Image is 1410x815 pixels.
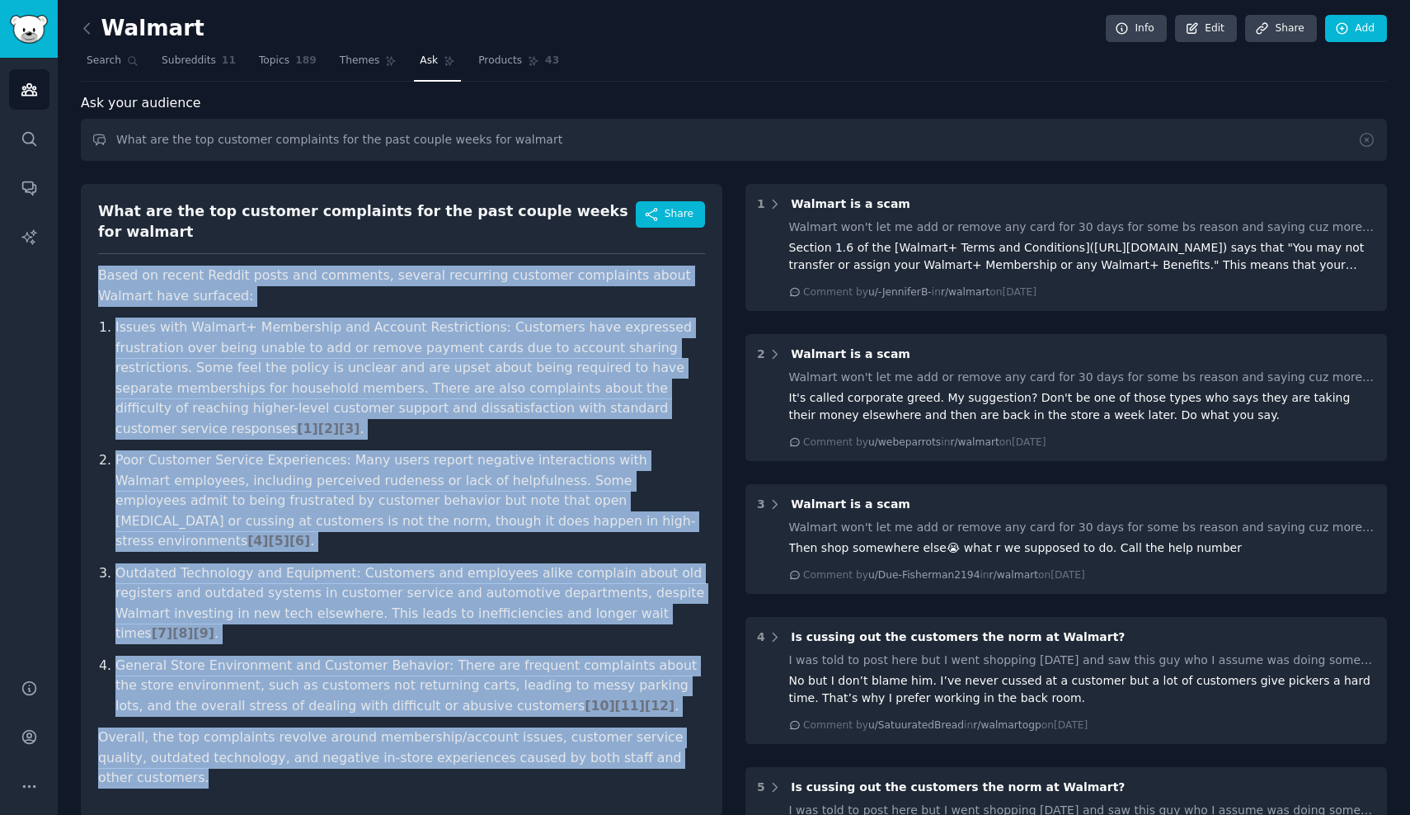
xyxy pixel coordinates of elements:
button: Share [636,201,705,228]
p: Issues with Walmart+ Membership and Account Restrictions: Customers have expressed frustration ov... [115,318,705,439]
span: Topics [259,54,289,68]
span: [ 9 ] [194,625,214,641]
span: u/-JenniferB- [868,286,932,298]
span: Walmart is a scam [791,197,910,210]
a: Topics189 [253,48,322,82]
span: Is cussing out the customers the norm at Walmart? [791,780,1125,794]
div: Comment by in on [DATE] [803,568,1085,583]
a: Info [1106,15,1167,43]
span: 11 [222,54,236,68]
span: Search [87,54,121,68]
img: GummySearch logo [10,15,48,44]
span: Subreddits [162,54,216,68]
span: [ 5 ] [269,533,289,549]
p: Outdated Technology and Equipment: Customers and employees alike complain about old registers and... [115,563,705,644]
span: [ 8 ] [172,625,193,641]
div: Comment by in on [DATE] [803,718,1088,733]
div: No but I don’t blame him. I’ve never cussed at a customer but a lot of customers give pickers a h... [789,672,1376,707]
span: u/Due-Fisherman2194 [868,569,980,581]
a: Edit [1175,15,1237,43]
span: [ 6 ] [289,533,310,549]
span: r/walmartogp [973,719,1041,731]
span: 189 [295,54,317,68]
span: Ask [420,54,438,68]
span: u/webeparrots [868,436,941,448]
span: [ 1 ] [297,421,317,436]
span: r/walmart [950,436,999,448]
a: Ask [414,48,461,82]
span: r/walmart [941,286,989,298]
div: Section 1.6 of the [Walmart+ Terms and Conditions]([URL][DOMAIN_NAME]) says that "You may not tra... [789,239,1376,274]
span: [ 7 ] [152,625,172,641]
a: Subreddits11 [156,48,242,82]
div: 1 [757,196,765,213]
a: Search [81,48,144,82]
span: [ 11 ] [615,698,645,714]
div: I was told to post here but I went shopping [DATE] and saw this guy who I assume was doing some o... [789,652,1376,669]
span: Walmart is a scam [791,497,910,511]
span: 43 [545,54,559,68]
div: Walmart won't let me add or remove any card for 30 days for some bs reason and saying cuz more th... [789,519,1376,536]
span: r/walmart [989,569,1038,581]
span: Is cussing out the customers the norm at Walmart? [791,630,1125,643]
a: Add [1325,15,1387,43]
div: Comment by in on [DATE] [803,285,1036,300]
div: 2 [757,346,765,363]
a: Share [1245,15,1316,43]
div: 4 [757,629,765,646]
div: Walmart won't let me add or remove any card for 30 days for some bs reason and saying cuz more th... [789,369,1376,386]
p: General Store Environment and Customer Behavior: There are frequent complaints about the store en... [115,656,705,717]
span: u/SatuuratedBread [868,719,964,731]
span: Share [665,207,693,222]
span: Ask your audience [81,93,201,114]
a: Themes [334,48,403,82]
span: [ 3 ] [339,421,360,436]
p: Poor Customer Service Experiences: Many users report negative interactions with Walmart employees... [115,450,705,552]
div: Comment by in on [DATE] [803,436,1046,450]
input: Ask this audience a question... [81,119,1387,161]
span: Walmart is a scam [791,347,910,360]
div: Walmart won't let me add or remove any card for 30 days for some bs reason and saying cuz more th... [789,219,1376,236]
div: Then shop somewhere else😭 what r we supposed to do. Call the help number [789,539,1376,557]
div: 5 [757,779,765,796]
span: [ 2 ] [318,421,339,436]
a: Products43 [472,48,565,82]
p: Overall, the top complaints revolve around membership/account issues, customer service quality, o... [98,728,705,789]
h2: Walmart [81,16,204,42]
div: It's called corporate greed. My suggestion? Don't be one of those types who says they are taking ... [789,389,1376,424]
span: [ 4 ] [247,533,268,549]
span: Themes [340,54,380,68]
div: What are the top customer complaints for the past couple weeks for walmart [98,201,636,242]
div: 3 [757,496,765,513]
span: [ 10 ] [585,698,614,714]
span: Products [478,54,522,68]
span: [ 12 ] [645,698,674,714]
p: Based on recent Reddit posts and comments, several recurring customer complaints about Walmart ha... [98,266,705,306]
